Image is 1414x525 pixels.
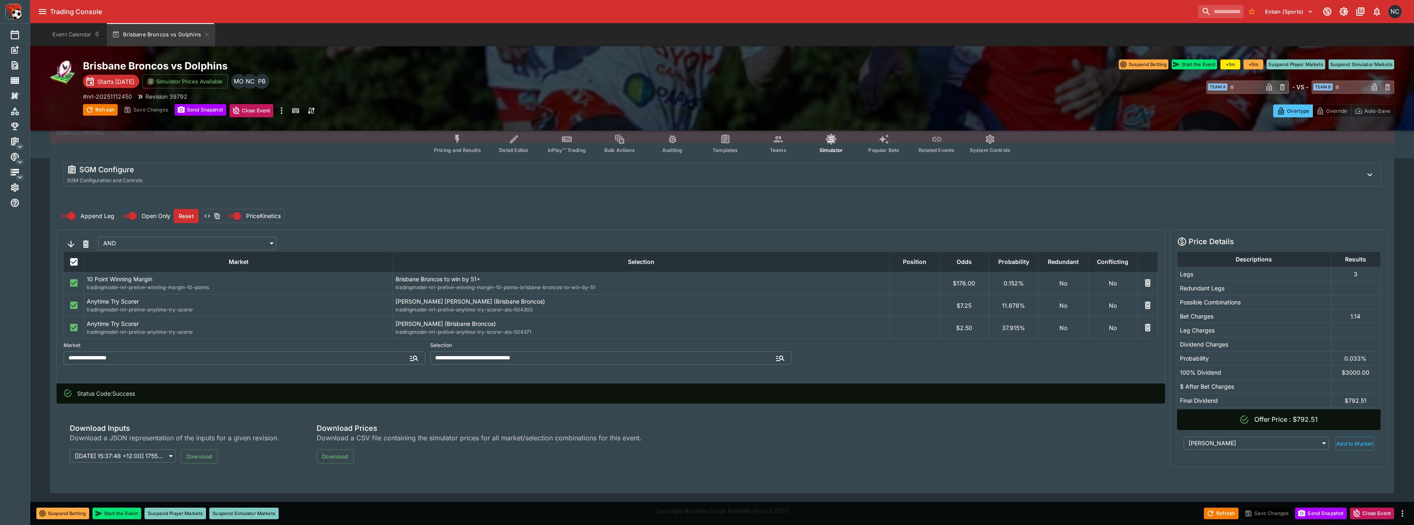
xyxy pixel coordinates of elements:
[1313,83,1333,90] span: Team B
[10,91,33,101] div: Nexus Entities
[1088,272,1137,294] td: No
[83,92,132,101] p: Copy To Clipboard
[1177,309,1331,323] td: Bet Charges
[1038,252,1088,272] th: Redundant
[1331,252,1380,267] th: Results
[92,508,141,519] button: Start the Event
[10,167,33,177] div: Infrastructure
[1243,59,1263,69] button: +5m
[231,74,246,89] div: Mark O'Loughlan
[604,147,635,153] span: Bulk Actions
[989,316,1038,339] td: 37.915%
[112,390,135,397] span: Success
[1189,237,1234,246] h5: Price Details
[107,23,215,46] button: Brisbane Broncos vs Dolphins
[10,198,33,208] div: Help & Support
[317,449,353,463] button: Download
[1177,337,1331,351] td: Dividend Charges
[1177,379,1331,393] td: $ After Bet Charges
[1350,508,1394,519] button: Close Event
[83,104,118,116] button: Refresh
[939,294,989,316] td: $7.25
[243,74,258,89] div: Nick Conway
[10,152,33,162] div: Sports Pricing
[142,211,171,220] span: Open Only
[939,252,989,272] th: Odds
[202,211,212,221] button: View payload
[87,319,390,328] p: Anytime Try Scorer
[50,59,76,86] img: rugby_league.png
[83,59,739,72] h2: Copy To Clipboard
[2,2,22,21] img: PriceKinetics Logo
[396,297,887,306] p: [PERSON_NAME] [PERSON_NAME] (Brisbane Broncos)
[10,121,33,131] div: Tournaments
[64,339,425,352] label: Market
[1331,267,1380,281] td: 3
[317,423,642,433] span: Download Prices
[407,351,422,366] button: Open
[70,423,287,433] span: Download Inputs
[145,92,187,101] p: Revision 39792
[1329,59,1395,69] button: Suspend Simulator Markets
[35,4,50,19] button: open drawer
[1208,83,1227,90] span: Team A
[67,177,142,183] span: SGM Configuration and Controls
[1388,5,1402,18] div: Nick Conway
[175,104,226,116] button: Send Snapshot
[939,272,989,294] td: $176.00
[770,147,786,153] span: Teams
[499,147,528,153] span: Detail Editor
[1287,107,1309,115] p: Overtype
[1292,83,1308,91] h6: - VS -
[1177,295,1331,309] td: Possible Combinations
[1204,508,1239,519] button: Refresh
[1119,59,1168,69] button: Suspend Betting
[713,147,738,153] span: Templates
[868,147,899,153] span: Popular Bets
[10,183,33,192] div: System Settings
[1351,105,1394,117] button: Auto-Save
[1177,351,1331,365] td: Probability
[1320,4,1335,19] button: Connected to PK
[67,165,1356,175] div: SGM Configure
[77,390,112,397] span: Status Code :
[393,252,890,272] th: Selection
[396,306,887,314] span: tradingmodel-nrl-prelive-anytime-try-scorer-ats-504300
[939,316,989,339] td: $2.50
[10,60,33,70] div: Search
[989,252,1038,272] th: Probability
[10,30,33,40] div: Event Calendar
[87,328,390,336] span: tradingmodel-nrl-prelive-anytime-try-scorer
[1336,437,1374,451] button: Add to Market
[1177,365,1331,379] td: 100% Dividend
[174,209,199,223] button: Reset
[144,508,206,519] button: Suspend Player Markets
[81,211,114,220] span: Append Leg
[1172,59,1217,69] button: Start the Event
[84,252,393,272] th: Market
[97,77,134,86] p: Starts [DATE]
[1331,351,1380,365] td: 0.033%
[1177,323,1331,337] td: Leg Charges
[50,7,1195,16] div: Trading Console
[87,297,390,306] p: Anytime Try Scorer
[919,147,955,153] span: Related Events
[989,294,1038,316] td: 11.878%
[820,147,843,153] span: Simulator
[181,449,218,463] button: Download
[1254,415,1318,424] h6: Offer Price : $792.51
[212,211,222,221] button: Copy payload to clipboard
[36,508,89,519] button: Suspend Betting
[1331,309,1380,323] td: 1.14
[662,147,682,153] span: Auditing
[10,137,33,147] div: Management
[1038,294,1088,316] td: No
[1364,107,1390,115] p: Auto-Save
[1177,281,1331,295] td: Redundant Legs
[1260,5,1318,18] button: Select Tenant
[70,433,287,443] span: Download a JSON representation of the inputs for a given revision.
[430,339,792,352] label: Selection
[317,433,642,443] span: Download a CSV file containing the simulator prices for all market/selection combinations for thi...
[222,209,281,223] label: Change payload type
[1273,105,1394,117] div: Start From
